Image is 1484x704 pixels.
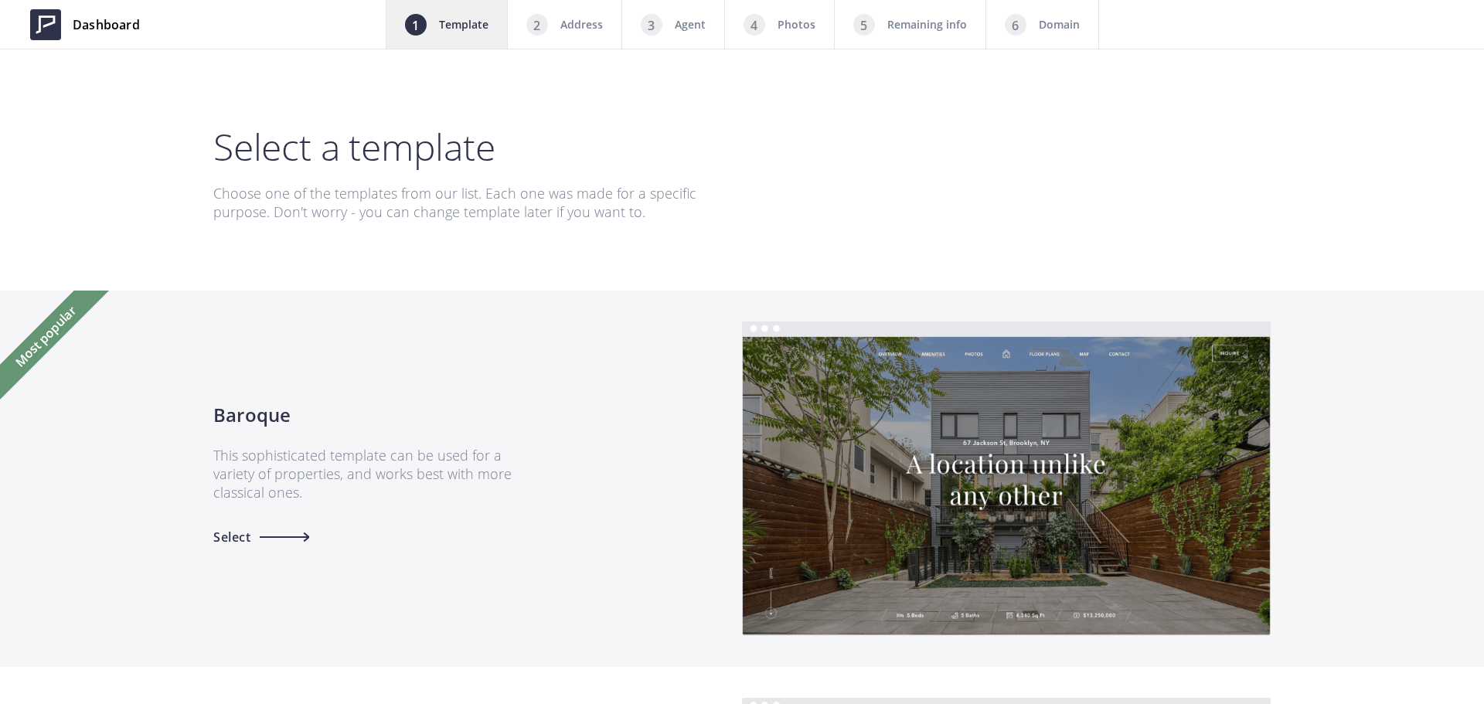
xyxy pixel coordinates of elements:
span: Dashboard [73,15,140,34]
p: Template [439,15,488,34]
p: Address [560,15,603,34]
p: Agent [675,15,706,34]
p: Choose one of the templates from our list. Each one was made for a specific purpose. Don't worry ... [213,165,729,221]
p: Domain [1039,15,1080,34]
h4: Baroque [213,401,526,429]
span: Select [213,531,251,543]
a: Dashboard [19,2,151,48]
p: This sophisticated template can be used for a variety of properties, and works best with more cla... [213,429,526,519]
p: Remaining info [887,15,967,34]
p: Photos [778,15,815,34]
h2: Select a template [213,128,1271,165]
